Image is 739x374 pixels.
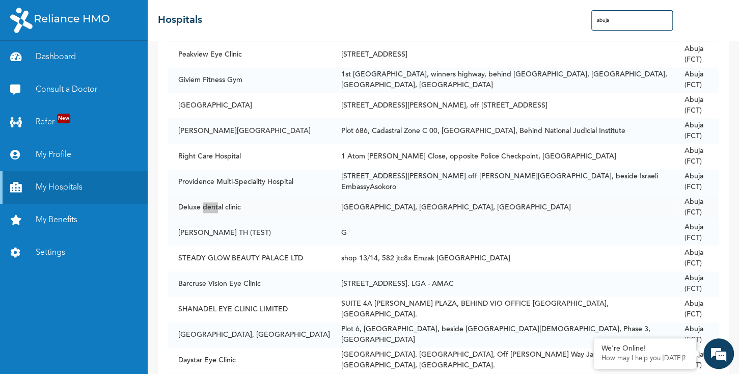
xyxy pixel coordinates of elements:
td: Right Care Hospital [168,144,331,169]
td: Abuja (FCT) [674,118,719,144]
h2: Hospitals [158,13,202,28]
td: Abuja (FCT) [674,67,719,93]
div: We're Online! [601,344,688,353]
td: [STREET_ADDRESS][PERSON_NAME], off [STREET_ADDRESS] [331,93,674,118]
p: How may I help you today? [601,355,688,363]
td: Abuja (FCT) [674,220,719,246]
td: 1st [GEOGRAPHIC_DATA], winners highway, behind [GEOGRAPHIC_DATA], [GEOGRAPHIC_DATA], [GEOGRAPHIC_... [331,67,674,93]
td: Plot 686, Cadastral Zone C 00, [GEOGRAPHIC_DATA], Behind National Judicial Institute [331,118,674,144]
td: Giviem Fitness Gym [168,67,331,93]
td: Abuja (FCT) [674,93,719,118]
span: Conversation [5,336,100,343]
td: [STREET_ADDRESS] [331,42,674,67]
td: G [331,220,674,246]
td: Abuja (FCT) [674,42,719,67]
input: Search Hospitals... [591,10,673,31]
td: SUITE 4A [PERSON_NAME] PLAZA, BEHIND VIO OFFICE [GEOGRAPHIC_DATA], [GEOGRAPHIC_DATA]. [331,297,674,322]
span: We're online! [59,130,141,233]
td: Peakview Eye Clinic [168,42,331,67]
td: SHANADEL EYE CLINIC LIMITED [168,297,331,322]
td: 1 Atom [PERSON_NAME] Close, opposite Police Checkpoint, [GEOGRAPHIC_DATA] [331,144,674,169]
textarea: Type your message and hit 'Enter' [5,283,194,318]
div: FAQs [100,318,195,350]
td: [GEOGRAPHIC_DATA], [GEOGRAPHIC_DATA] [168,322,331,348]
td: [STREET_ADDRESS][PERSON_NAME] off [PERSON_NAME][GEOGRAPHIC_DATA], beside Israeli EmbassyAsokoro [331,169,674,195]
td: [PERSON_NAME][GEOGRAPHIC_DATA] [168,118,331,144]
td: Plot 6, [GEOGRAPHIC_DATA], beside [GEOGRAPHIC_DATA][DEMOGRAPHIC_DATA], Phase 3, [GEOGRAPHIC_DATA] [331,322,674,348]
img: d_794563401_company_1708531726252_794563401 [19,51,41,76]
div: Chat with us now [53,57,171,70]
td: Abuja (FCT) [674,246,719,271]
td: [GEOGRAPHIC_DATA], [GEOGRAPHIC_DATA], [GEOGRAPHIC_DATA] [331,195,674,220]
td: Abuja (FCT) [674,195,719,220]
td: Abuja (FCT) [674,169,719,195]
td: Providence Multi-Speciality Hospital [168,169,331,195]
td: [GEOGRAPHIC_DATA] [168,93,331,118]
td: [STREET_ADDRESS]. LGA - AMAC [331,271,674,297]
img: RelianceHMO's Logo [10,8,110,33]
td: Barcruse Vision Eye Clinic [168,271,331,297]
td: Abuja (FCT) [674,348,719,373]
td: [GEOGRAPHIC_DATA]. [GEOGRAPHIC_DATA], Off [PERSON_NAME] Way Jabi. [GEOGRAPHIC_DATA], [GEOGRAPHIC_... [331,348,674,373]
td: Abuja (FCT) [674,271,719,297]
td: Abuja (FCT) [674,322,719,348]
td: Daystar Eye Clinic [168,348,331,373]
td: shop 13/14, 582 jtc8x Emzak [GEOGRAPHIC_DATA] [331,246,674,271]
td: STEADY GLOW BEAUTY PALACE LTD [168,246,331,271]
div: Minimize live chat window [167,5,191,30]
td: Deluxe dental clinic [168,195,331,220]
td: Abuja (FCT) [674,144,719,169]
td: Abuja (FCT) [674,297,719,322]
td: [PERSON_NAME] TH (TEST) [168,220,331,246]
span: New [57,114,70,123]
